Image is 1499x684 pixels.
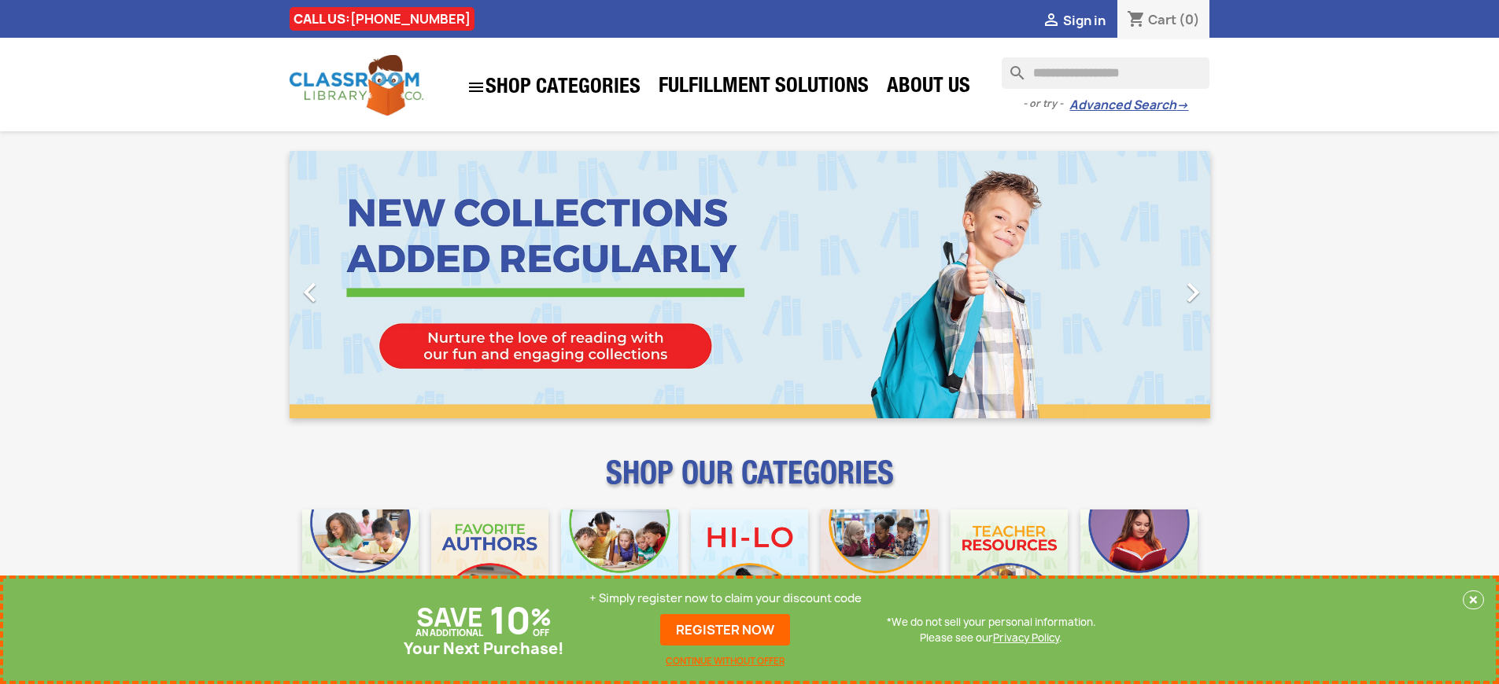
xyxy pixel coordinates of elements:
p: SHOP OUR CATEGORIES [290,469,1210,497]
a: Advanced Search→ [1069,97,1188,113]
ul: Carousel container [290,151,1210,418]
img: CLC_Bulk_Mobile.jpg [302,509,419,627]
img: CLC_Favorite_Authors_Mobile.jpg [431,509,548,627]
span: Sign in [1063,12,1106,29]
i:  [290,273,330,312]
img: CLC_HiLo_Mobile.jpg [691,509,808,627]
i: shopping_cart [1127,11,1146,30]
a:  Sign in [1042,12,1106,29]
a: Next [1072,151,1210,418]
img: CLC_Fiction_Nonfiction_Mobile.jpg [821,509,938,627]
img: Classroom Library Company [290,55,423,116]
span: - or try - [1023,96,1069,112]
div: CALL US: [290,7,474,31]
a: About Us [879,72,978,104]
i:  [1042,12,1061,31]
i:  [467,78,486,97]
span: Cart [1148,11,1176,28]
a: [PHONE_NUMBER] [350,10,471,28]
a: Fulfillment Solutions [651,72,877,104]
img: CLC_Phonics_And_Decodables_Mobile.jpg [561,509,678,627]
img: CLC_Dyslexia_Mobile.jpg [1080,509,1198,627]
input: Search [1002,57,1209,89]
span: (0) [1179,11,1200,28]
i: search [1002,57,1021,76]
span: → [1176,97,1188,113]
img: CLC_Teacher_Resources_Mobile.jpg [951,509,1068,627]
a: SHOP CATEGORIES [459,70,648,105]
a: Previous [290,151,428,418]
i:  [1173,273,1213,312]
